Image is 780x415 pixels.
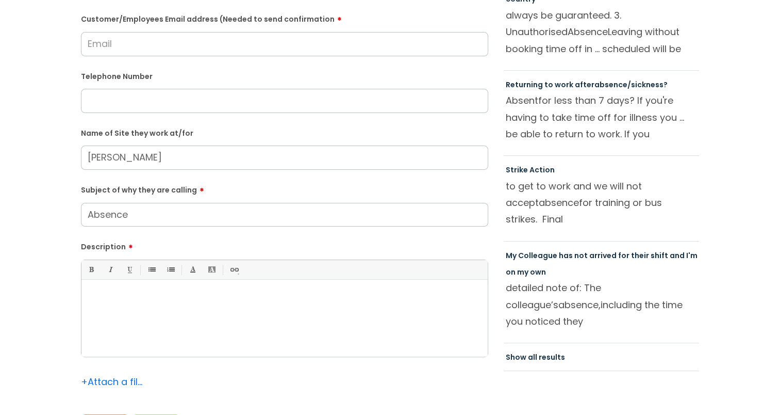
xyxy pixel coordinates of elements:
a: Link [227,263,240,276]
span: Absence [568,25,608,38]
div: Attach a file [81,374,143,390]
p: for less than 7 days? If you're having to take time off for illness you ... be able to return to ... [506,92,698,142]
a: Returning to work afterabsence/sickness? [506,79,668,90]
label: Name of Site they work at/for [81,127,488,138]
label: Description [81,239,488,251]
p: to get to work and we will not accept for training or bus strikes. Final [506,178,698,228]
span: absence/sickness? [594,79,668,90]
a: Show all results [506,352,565,362]
label: Telephone Number [81,70,488,81]
a: Font Color [186,263,199,276]
a: My Colleague has not arrived for their shift and I'm on my own [506,250,698,277]
span: absence [539,196,579,209]
span: absence, [558,298,601,311]
p: always be guaranteed. 3. Unauthorised Leaving without booking time off in ... scheduled will be c... [506,7,698,57]
label: Subject of why they are calling [81,182,488,195]
label: Customer/Employees Email address (Needed to send confirmation [81,11,488,24]
p: detailed note of: The colleague’s including the time you noticed they [506,280,698,329]
span: + [81,375,88,388]
a: Back Color [205,263,218,276]
a: 1. Ordered List (Ctrl-Shift-8) [164,263,177,276]
a: Underline(Ctrl-U) [123,263,136,276]
a: • Unordered List (Ctrl-Shift-7) [145,263,158,276]
input: Email [81,32,488,56]
a: Strike Action [506,165,555,175]
a: Bold (Ctrl-B) [85,263,97,276]
span: Absent [506,94,538,107]
a: Italic (Ctrl-I) [104,263,117,276]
